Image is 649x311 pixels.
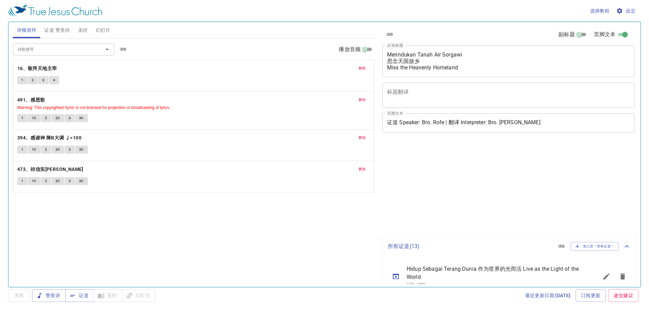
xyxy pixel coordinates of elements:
[69,147,71,153] span: 3
[359,135,366,141] span: 删除
[38,76,48,84] button: 3
[96,26,111,35] span: 幻灯片
[608,289,639,302] a: 递交建议
[17,76,27,84] button: 1
[55,147,60,153] span: 2C
[554,242,569,250] button: 清除
[49,76,59,84] button: 4
[69,115,71,121] span: 3
[339,45,361,53] span: 播放音频
[17,96,46,104] button: 491、感恩歌
[17,165,85,174] button: 473、祢信实[PERSON_NAME]
[45,147,47,153] span: 2
[41,114,51,122] button: 2
[581,291,601,300] span: 订阅更新
[386,31,393,38] span: 清除
[51,146,64,154] button: 2C
[359,97,366,103] span: 删除
[32,77,34,83] span: 2
[525,291,571,300] span: 最近更新日期 [DATE]
[382,30,398,39] button: 清除
[615,5,638,17] button: 设定
[17,134,81,142] b: 394、感谢神 降B大调 ♩=100
[618,7,635,15] span: 设定
[32,289,66,302] button: 赞美诗
[120,46,127,52] span: 清除
[8,5,102,17] img: True Jesus Church
[407,265,582,281] span: Hidup Sebagai Terang Dunia 作为世界的光而活 Live as the Light of the World
[590,7,610,15] span: 选择教程
[575,243,615,249] span: 加入至＂所有证道＂
[65,114,75,122] button: 3
[17,114,27,122] button: 1
[32,147,37,153] span: 1C
[75,114,88,122] button: 3C
[32,178,37,184] span: 1C
[587,5,612,17] button: 选择教程
[28,177,41,185] button: 1C
[41,177,51,185] button: 2
[21,77,23,83] span: 1
[380,139,585,233] iframe: from-child
[359,65,366,71] span: 删除
[17,105,170,110] small: Warning: This copyrighted hymn is not licensed for projection or broadcasting of lyrics.
[79,147,84,153] span: 3C
[387,51,630,71] textarea: Merindukan Tanah Air Sorgawi 思念天国故乡 Miss the Heavenly Homeland
[28,114,41,122] button: 1C
[571,242,619,251] button: 加入至＂所有证道＂
[65,177,75,185] button: 3
[71,291,89,300] span: 证道
[75,146,88,154] button: 3C
[558,243,565,249] span: 清除
[17,96,45,104] b: 491、感恩歌
[17,165,83,174] b: 473、祢信实[PERSON_NAME]
[65,289,94,302] button: 证道
[523,289,573,302] a: 最近更新日期 [DATE]
[576,289,606,302] a: 订阅更新
[388,242,553,250] p: 所有证道 ( 13 )
[32,115,37,121] span: 1C
[38,291,60,300] span: 赞美诗
[28,76,38,84] button: 2
[65,146,75,154] button: 3
[21,147,23,153] span: 1
[42,77,44,83] span: 3
[102,45,112,54] button: Open
[558,30,575,39] span: 副标题
[75,177,88,185] button: 3C
[382,235,636,258] div: 所有证道(13)清除加入至＂所有证道＂
[45,178,47,184] span: 2
[21,115,23,121] span: 1
[79,115,84,121] span: 3C
[17,146,27,154] button: 1
[45,115,47,121] span: 2
[614,291,633,300] span: 递交建议
[17,134,83,142] button: 394、感谢神 降B大调 ♩=100
[78,26,88,35] span: 圣经
[51,177,64,185] button: 2C
[53,77,55,83] span: 4
[55,178,60,184] span: 2C
[21,178,23,184] span: 1
[355,64,370,72] button: 删除
[594,30,616,39] span: 页脚文本
[17,26,37,35] span: 诗颂崇拜
[79,178,84,184] span: 3C
[17,64,57,73] b: 16、敬拜天地主宰
[407,281,582,288] p: 131, 380
[355,134,370,142] button: 删除
[55,115,60,121] span: 2C
[17,177,27,185] button: 1
[51,114,64,122] button: 2C
[44,26,70,35] span: 证道 赞美诗
[41,146,51,154] button: 2
[116,45,131,53] button: 清除
[355,96,370,104] button: 删除
[17,64,58,73] button: 16、敬拜天地主宰
[359,166,366,172] span: 删除
[28,146,41,154] button: 1C
[69,178,71,184] span: 3
[355,165,370,173] button: 删除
